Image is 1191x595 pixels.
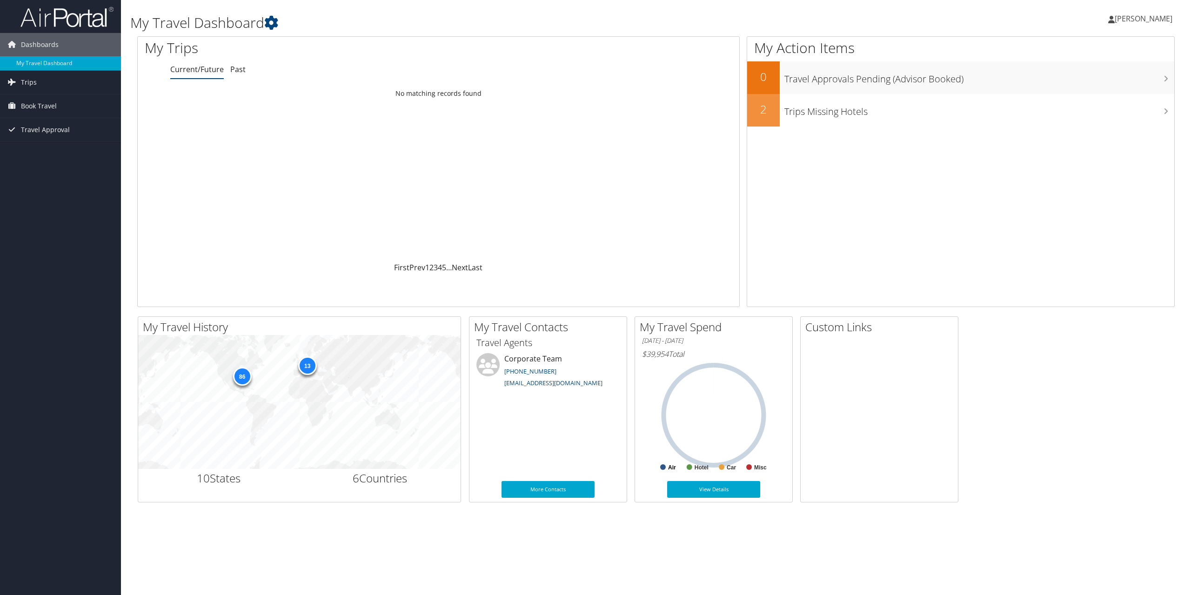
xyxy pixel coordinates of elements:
a: 5 [442,262,446,273]
h2: States [145,470,293,486]
h2: My Travel Spend [640,319,792,335]
a: Past [230,64,246,74]
li: Corporate Team [472,353,624,391]
a: Last [468,262,482,273]
a: [PHONE_NUMBER] [504,367,556,375]
a: 2Trips Missing Hotels [747,94,1174,127]
h2: My Travel History [143,319,461,335]
h3: Travel Agents [476,336,620,349]
h1: My Trips [145,38,482,58]
h2: 2 [747,101,780,117]
a: 0Travel Approvals Pending (Advisor Booked) [747,61,1174,94]
span: Book Travel [21,94,57,118]
div: 13 [298,356,316,374]
text: Car [727,464,736,471]
h2: Custom Links [805,319,958,335]
td: No matching records found [138,85,739,102]
h1: My Action Items [747,38,1174,58]
a: 3 [434,262,438,273]
a: [PERSON_NAME] [1108,5,1182,33]
span: [PERSON_NAME] [1115,13,1172,24]
span: … [446,262,452,273]
a: [EMAIL_ADDRESS][DOMAIN_NAME] [504,379,602,387]
span: 10 [197,470,210,486]
h6: Total [642,349,785,359]
div: 86 [233,367,251,386]
a: View Details [667,481,760,498]
h6: [DATE] - [DATE] [642,336,785,345]
span: $39,954 [642,349,669,359]
a: 2 [429,262,434,273]
h1: My Travel Dashboard [130,13,831,33]
a: More Contacts [502,481,595,498]
img: airportal-logo.png [20,6,114,28]
h2: My Travel Contacts [474,319,627,335]
a: Next [452,262,468,273]
a: Current/Future [170,64,224,74]
text: Air [668,464,676,471]
span: 6 [353,470,359,486]
a: Prev [409,262,425,273]
text: Hotel [695,464,709,471]
text: Misc [754,464,767,471]
span: Dashboards [21,33,59,56]
h2: Countries [307,470,454,486]
a: First [394,262,409,273]
span: Travel Approval [21,118,70,141]
a: 1 [425,262,429,273]
h2: 0 [747,69,780,85]
a: 4 [438,262,442,273]
h3: Travel Approvals Pending (Advisor Booked) [784,68,1174,86]
h3: Trips Missing Hotels [784,100,1174,118]
span: Trips [21,71,37,94]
